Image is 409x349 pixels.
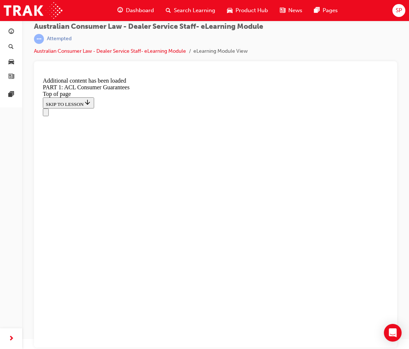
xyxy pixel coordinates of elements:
[8,44,14,51] span: search-icon
[227,6,233,15] span: car-icon
[4,2,62,19] img: Trak
[8,334,14,343] span: next-icon
[34,48,186,54] a: Australian Consumer Law - Dealer Service Staff- eLearning Module
[34,34,44,44] span: learningRecordVerb_ATTEMPT-icon
[160,3,221,18] a: search-iconSearch Learning
[274,3,308,18] a: news-iconNews
[6,27,51,32] span: SKIP TO LESSON
[8,59,14,65] span: car-icon
[3,10,348,16] div: PART 1: ACL Consumer Guarantees
[323,6,338,15] span: Pages
[396,6,402,15] span: SP
[126,6,154,15] span: Dashboard
[236,6,268,15] span: Product Hub
[47,35,72,42] div: Attempted
[308,3,344,18] a: pages-iconPages
[384,324,402,342] div: Open Intercom Messenger
[174,6,215,15] span: Search Learning
[3,16,348,23] div: Top of page
[392,4,405,17] button: SP
[111,3,160,18] a: guage-iconDashboard
[3,3,348,10] div: Additional content has been loaded
[3,34,9,42] button: Open navigation menu
[280,6,285,15] span: news-icon
[117,6,123,15] span: guage-icon
[221,3,274,18] a: car-iconProduct Hub
[8,74,14,80] span: news-icon
[3,23,54,34] button: SKIP TO LESSON
[8,29,14,35] span: guage-icon
[8,91,14,98] span: pages-icon
[34,23,263,31] span: Australian Consumer Law - Dealer Service Staff- eLearning Module
[166,6,171,15] span: search-icon
[314,6,320,15] span: pages-icon
[288,6,302,15] span: News
[193,47,248,56] li: eLearning Module View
